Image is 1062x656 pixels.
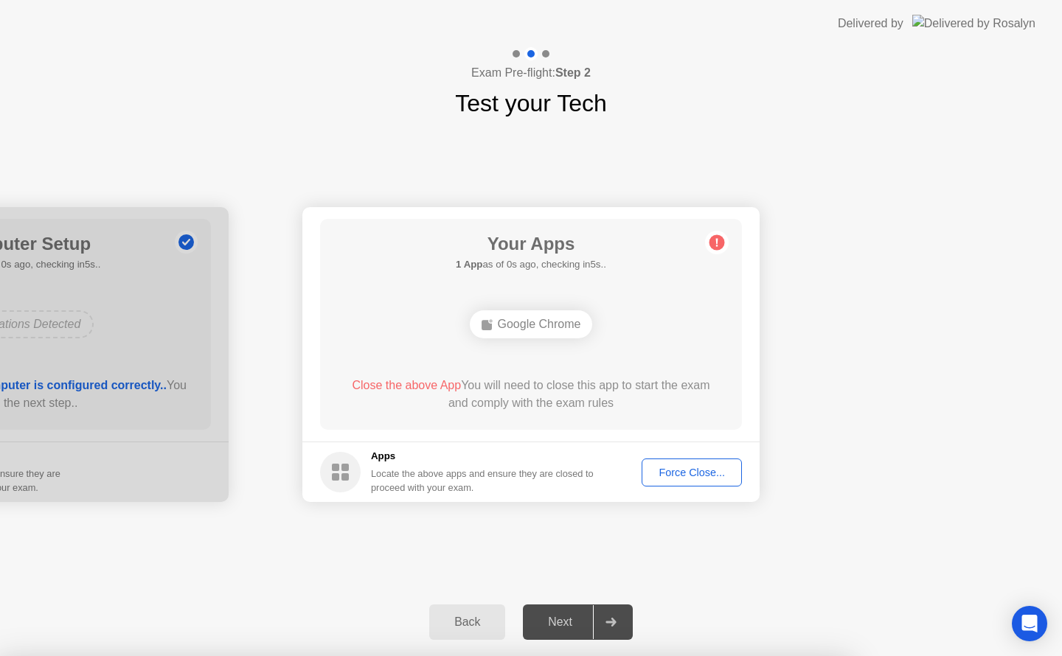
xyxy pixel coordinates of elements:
[647,467,737,478] div: Force Close...
[434,615,501,629] div: Back
[838,15,903,32] div: Delivered by
[371,467,594,495] div: Locate the above apps and ensure they are closed to proceed with your exam.
[456,231,606,257] h1: Your Apps
[912,15,1035,32] img: Delivered by Rosalyn
[527,615,593,629] div: Next
[470,310,593,338] div: Google Chrome
[371,449,594,464] h5: Apps
[341,377,721,412] div: You will need to close this app to start the exam and comply with the exam rules
[456,259,482,270] b: 1 App
[352,379,461,391] span: Close the above App
[555,66,591,79] b: Step 2
[1012,606,1047,641] div: Open Intercom Messenger
[455,86,607,121] h1: Test your Tech
[456,257,606,272] h5: as of 0s ago, checking in5s..
[471,64,591,82] h4: Exam Pre-flight:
